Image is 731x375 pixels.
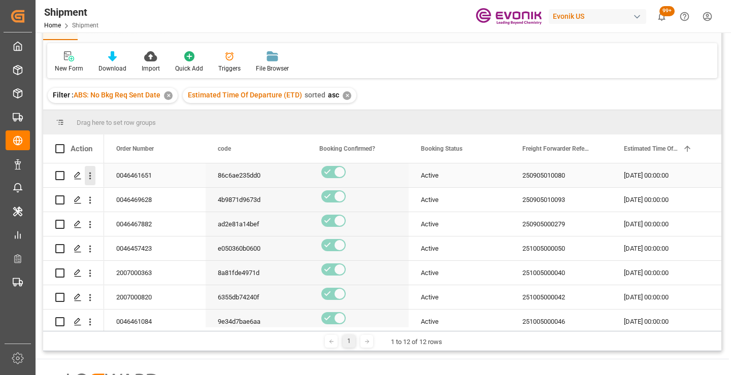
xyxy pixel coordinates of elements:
div: Press SPACE to select this row. [43,236,104,261]
span: ABS: No Bkg Req Sent Date [74,91,160,99]
div: 250905010080 [510,163,612,187]
div: Active [421,310,498,333]
div: [DATE] 00:00:00 [612,212,713,236]
div: Quick Add [175,64,203,73]
div: Press SPACE to select this row. [43,285,104,310]
div: Active [421,286,498,309]
button: Help Center [673,5,696,28]
span: asc [328,91,339,99]
div: Active [421,188,498,212]
div: [DATE] 00:00:00 [612,310,713,333]
div: 0046469628 [104,188,206,212]
div: File Browser [256,64,289,73]
img: Evonik-brand-mark-Deep-Purple-RGB.jpeg_1700498283.jpeg [476,8,542,25]
div: ✕ [343,91,351,100]
span: sorted [305,91,325,99]
div: 1 to 12 of 12 rows [391,337,442,347]
div: 86c6ae235dd0 [206,163,307,187]
div: ✕ [164,91,173,100]
div: Triggers [218,64,241,73]
div: 251005000046 [510,310,612,333]
div: 0046461084 [104,310,206,333]
div: e050360b0600 [206,236,307,260]
span: Estimated Time Of Departure (ETD) [624,145,679,152]
div: 251005000050 [510,236,612,260]
div: Evonik US [549,9,646,24]
div: Import [142,64,160,73]
div: Shipment [44,5,98,20]
div: Active [421,164,498,187]
div: Active [421,261,498,285]
span: 99+ [659,6,675,16]
div: Action [71,144,92,153]
div: Download [98,64,126,73]
div: 1 [343,335,355,348]
span: Order Number [116,145,154,152]
div: 250905010093 [510,188,612,212]
div: 251005000040 [510,261,612,285]
div: [DATE] 00:00:00 [612,163,713,187]
div: [DATE] 00:00:00 [612,285,713,309]
div: Press SPACE to select this row. [43,188,104,212]
div: 6355db74240f [206,285,307,309]
div: 8a81fde4971d [206,261,307,285]
button: show 100 new notifications [650,5,673,28]
div: 0046457423 [104,236,206,260]
div: [DATE] 00:00:00 [612,261,713,285]
div: 4b9871d9673d [206,188,307,212]
button: Evonik US [549,7,650,26]
span: Filter : [53,91,74,99]
div: Active [421,237,498,260]
span: Freight Forwarder Reference [522,145,590,152]
div: [DATE] 00:00:00 [612,236,713,260]
div: Press SPACE to select this row. [43,261,104,285]
span: code [218,145,231,152]
div: 9e34d7bae6aa [206,310,307,333]
div: Press SPACE to select this row. [43,212,104,236]
div: Press SPACE to select this row. [43,310,104,334]
a: Home [44,22,61,29]
div: Active [421,213,498,236]
div: ad2e81a14bef [206,212,307,236]
div: New Form [55,64,83,73]
div: 250905000279 [510,212,612,236]
div: Press SPACE to select this row. [43,163,104,188]
div: 2007000363 [104,261,206,285]
div: 2007000820 [104,285,206,309]
div: 0046467882 [104,212,206,236]
div: 251005000042 [510,285,612,309]
span: Drag here to set row groups [77,119,156,126]
div: 0046461651 [104,163,206,187]
span: Booking Status [421,145,462,152]
span: Booking Confirmed? [319,145,375,152]
div: [DATE] 00:00:00 [612,188,713,212]
span: Estimated Time Of Departure (ETD) [188,91,302,99]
